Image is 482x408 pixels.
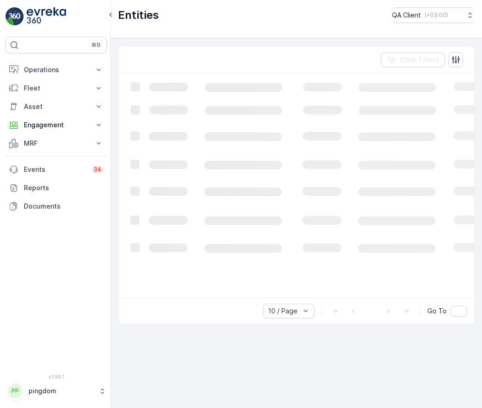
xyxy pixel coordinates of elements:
p: Entities [118,8,159,23]
p: QA Client [392,11,421,20]
p: ⌘B [91,41,101,49]
button: Fleet [6,79,107,97]
button: QA Client(+03:00) [392,7,475,23]
a: Events34 [6,160,107,179]
button: PPpingdom [6,381,107,401]
p: ( +03:00 ) [425,11,448,19]
img: logo [6,7,24,26]
p: MRF [24,139,89,148]
p: Engagement [24,120,89,130]
span: Go To [427,306,447,316]
a: Documents [6,197,107,215]
button: Clear Filters [381,52,445,67]
p: Asset [24,102,89,111]
span: v 1.50.1 [6,374,107,380]
button: Asset [6,97,107,116]
p: Events [24,165,86,174]
p: Operations [24,65,89,74]
button: Engagement [6,116,107,134]
p: 34 [94,166,101,173]
p: Reports [24,183,103,193]
div: PP [8,384,22,398]
p: Clear Filters [399,55,439,64]
a: Reports [6,179,107,197]
button: MRF [6,134,107,153]
img: logo_light-DOdMpM7g.png [27,7,66,26]
button: Operations [6,61,107,79]
p: Fleet [24,84,89,93]
p: pingdom [28,386,94,396]
p: Documents [24,202,103,211]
